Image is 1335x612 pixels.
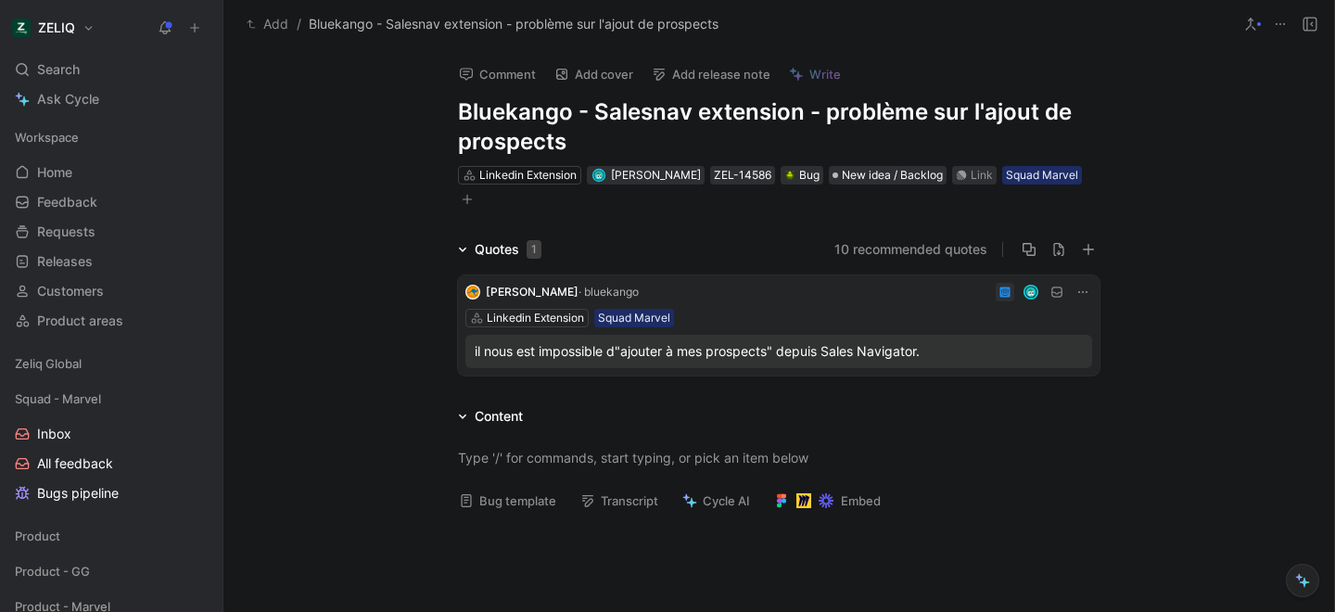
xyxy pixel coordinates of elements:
[7,56,215,83] div: Search
[242,13,293,35] button: Add
[7,557,215,591] div: Product - GG
[572,488,667,514] button: Transcript
[7,15,99,41] button: ZELIQZELIQ
[7,522,215,550] div: Product
[475,405,523,427] div: Content
[971,166,993,185] div: Link
[7,277,215,305] a: Customers
[643,61,779,87] button: Add release note
[829,166,947,185] div: New idea / Backlog
[15,354,82,373] span: Zeliq Global
[598,309,670,327] div: Squad Marvel
[479,166,577,185] div: Linkedin Extension
[593,170,604,180] img: avatar
[7,557,215,585] div: Product - GG
[37,425,71,443] span: Inbox
[7,307,215,335] a: Product areas
[451,61,544,87] button: Comment
[834,238,987,261] button: 10 recommended quotes
[1006,166,1078,185] div: Squad Marvel
[37,88,99,110] span: Ask Cycle
[784,170,795,181] img: 🪲
[37,193,97,211] span: Feedback
[37,484,119,503] span: Bugs pipeline
[451,405,530,427] div: Content
[475,238,541,261] div: Quotes
[37,312,123,330] span: Product areas
[7,218,215,246] a: Requests
[37,252,93,271] span: Releases
[546,61,642,87] button: Add cover
[487,309,584,327] div: Linkedin Extension
[7,350,215,383] div: Zeliq Global
[766,488,889,514] button: Embed
[578,285,639,299] span: · bluekango
[781,166,823,185] div: 🪲Bug
[309,13,718,35] span: Bluekango - Salesnav extension - problème sur l'ajout de prospects
[714,166,771,185] div: ZEL-14586
[809,66,841,83] span: Write
[37,454,113,473] span: All feedback
[674,488,758,514] button: Cycle AI
[297,13,301,35] span: /
[7,479,215,507] a: Bugs pipeline
[7,450,215,478] a: All feedback
[7,248,215,275] a: Releases
[781,61,849,87] button: Write
[7,385,215,413] div: Squad - Marvel
[7,188,215,216] a: Feedback
[38,19,75,36] h1: ZELIQ
[451,488,565,514] button: Bug template
[458,97,1100,157] h1: Bluekango - Salesnav extension - problème sur l'ajout de prospects
[527,240,541,259] div: 1
[784,166,820,185] div: Bug
[451,238,549,261] div: Quotes1
[475,340,1083,363] div: il nous est impossible d"ajouter à mes prospects" depuis Sales Navigator.
[7,385,215,507] div: Squad - MarvelInboxAll feedbackBugs pipeline
[465,285,480,300] img: logo
[15,527,60,545] span: Product
[486,285,578,299] span: [PERSON_NAME]
[15,562,90,580] span: Product - GG
[1025,286,1037,298] img: avatar
[37,163,72,182] span: Home
[7,85,215,113] a: Ask Cycle
[37,223,95,241] span: Requests
[15,128,79,147] span: Workspace
[37,282,104,300] span: Customers
[7,123,215,151] div: Workspace
[15,389,101,408] span: Squad - Marvel
[7,522,215,555] div: Product
[12,19,31,37] img: ZELIQ
[611,168,701,182] span: [PERSON_NAME]
[7,159,215,186] a: Home
[7,420,215,448] a: Inbox
[7,350,215,377] div: Zeliq Global
[37,58,80,81] span: Search
[842,166,943,185] span: New idea / Backlog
